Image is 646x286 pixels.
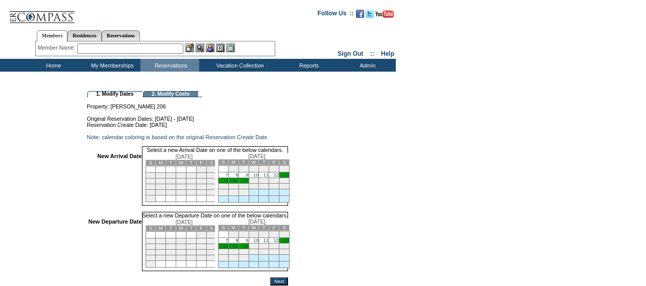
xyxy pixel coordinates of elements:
[269,231,279,238] td: 5
[166,184,176,190] td: 19
[228,225,238,231] td: M
[249,231,259,238] td: 3
[238,255,249,261] td: 30
[166,250,176,255] td: 19
[206,43,214,52] img: Impersonate
[228,184,238,189] td: 22
[249,184,259,189] td: 24
[102,30,140,41] a: Reservations
[146,160,156,166] td: S
[166,226,176,231] td: T
[196,179,206,184] td: 15
[146,195,156,202] td: 31
[186,160,196,166] td: T
[284,238,289,243] a: 13
[143,91,198,97] td: 2. Modify Costs
[228,255,238,261] td: 29
[233,244,238,249] a: 15
[176,184,186,190] td: 20
[226,238,228,243] a: 7
[228,189,238,196] td: 29
[196,160,206,166] td: F
[279,178,290,184] td: 20
[206,160,217,166] td: S
[269,184,279,189] td: 26
[196,226,206,231] td: F
[238,160,249,165] td: T
[279,166,290,172] td: 6
[142,212,289,218] td: Select a new Departure Date on one of the below calendars.
[156,238,166,244] td: 4
[259,184,269,189] td: 25
[238,166,249,172] td: 2
[337,59,396,72] td: Admin
[186,244,196,250] td: 14
[259,244,269,249] td: 18
[249,249,259,255] td: 24
[87,109,288,122] td: Original Reservation Dates: [DATE] - [DATE]
[146,255,156,261] td: 24
[270,277,288,285] input: Next
[146,190,156,195] td: 24
[375,10,394,18] img: Subscribe to our YouTube Channel
[228,160,238,165] td: M
[146,250,156,255] td: 17
[186,250,196,255] td: 21
[269,249,279,255] td: 26
[196,166,206,173] td: 1
[176,179,186,184] td: 13
[156,179,166,184] td: 11
[259,225,269,231] td: T
[196,244,206,250] td: 15
[146,226,156,231] td: S
[156,244,166,250] td: 11
[206,244,217,250] td: 16
[206,173,217,179] td: 9
[218,160,228,165] td: S
[218,189,228,196] td: 28
[186,179,196,184] td: 14
[176,226,186,231] td: W
[186,238,196,244] td: 7
[370,50,374,57] span: ::
[279,160,290,165] td: S
[279,249,290,255] td: 27
[37,30,68,41] a: Members
[206,232,217,238] td: 2
[223,244,228,249] a: 14
[176,250,186,255] td: 20
[269,244,279,249] td: 19
[166,244,176,250] td: 12
[206,166,217,173] td: 2
[196,190,206,195] td: 29
[259,160,269,165] td: T
[226,172,228,178] a: 7
[366,10,374,18] img: Follow us on Twitter
[338,50,363,57] a: Sign Out
[238,189,249,196] td: 30
[318,9,354,21] td: Follow Us ::
[243,244,248,249] a: 16
[223,178,228,183] a: 14
[156,190,166,195] td: 25
[176,173,186,179] td: 6
[166,173,176,179] td: 5
[196,184,206,190] td: 22
[228,231,238,238] td: 1
[206,226,217,231] td: S
[176,190,186,195] td: 27
[146,261,156,268] td: 31
[199,59,278,72] td: Vacation Collection
[264,238,269,243] a: 11
[206,238,217,244] td: 9
[366,13,374,19] a: Follow us on Twitter
[156,173,166,179] td: 4
[186,190,196,195] td: 28
[185,43,194,52] img: b_edit.gif
[356,10,364,18] img: Become our fan on Facebook
[206,184,217,190] td: 23
[218,249,228,255] td: 21
[156,226,166,231] td: M
[156,184,166,190] td: 18
[233,178,238,183] a: 15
